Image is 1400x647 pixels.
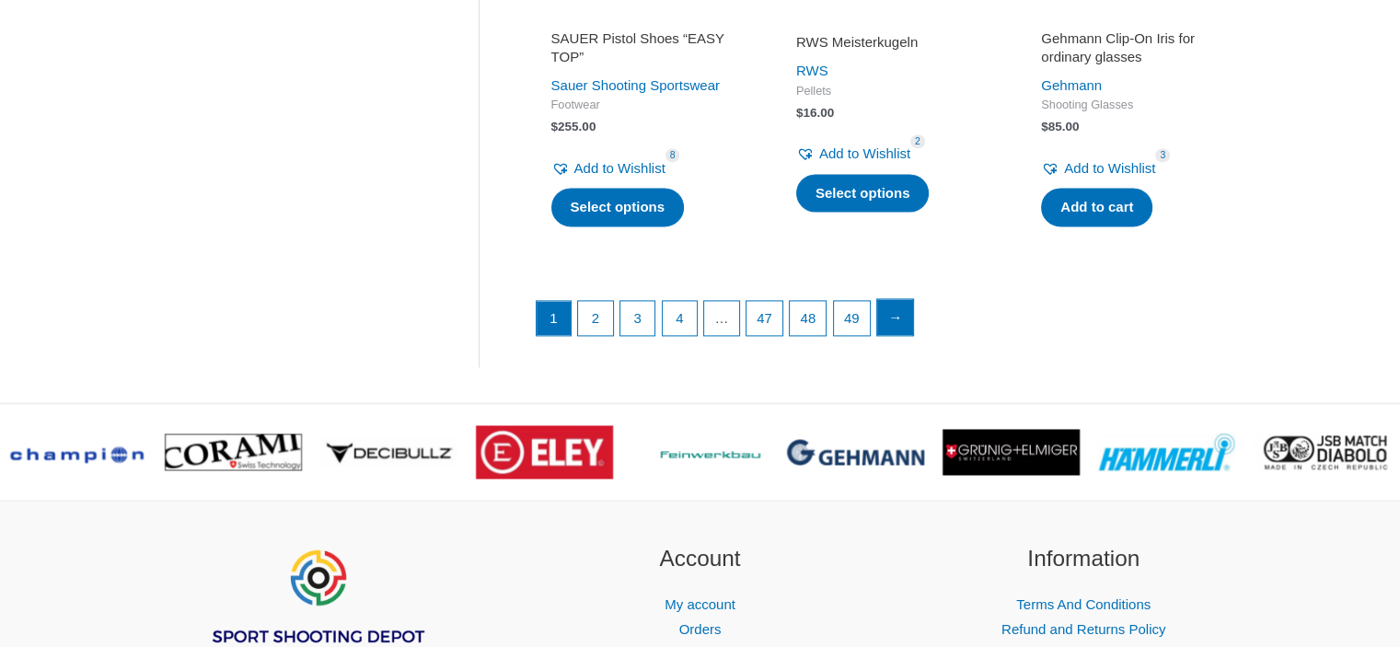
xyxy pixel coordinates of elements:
span: 8 [665,148,680,162]
a: Page 47 [746,301,782,336]
a: RWS [796,63,828,78]
a: Page 2 [578,301,613,336]
a: Add to cart: “Gehmann Clip-On Iris for ordinary glasses” [1041,188,1152,226]
a: Page 48 [790,301,826,336]
a: Orders [679,621,722,637]
a: Gehmann [1041,77,1102,93]
a: → [877,299,914,336]
h2: Information [915,542,1253,576]
a: Page 49 [834,301,870,336]
bdi: 85.00 [1041,120,1079,133]
iframe: Customer reviews powered by Trustpilot [796,7,989,29]
a: Refund and Returns Policy [1001,621,1165,637]
h2: RWS Meisterkugeln [796,33,989,52]
a: SAUER Pistol Shoes “EASY TOP” [551,29,745,73]
iframe: Customer reviews powered by Trustpilot [1041,7,1234,29]
h2: SAUER Pistol Shoes “EASY TOP” [551,29,745,65]
span: Add to Wishlist [1064,160,1155,176]
span: Add to Wishlist [574,160,665,176]
a: Add to Wishlist [551,156,665,181]
span: Footwear [551,98,745,113]
span: … [704,301,739,336]
a: Terms And Conditions [1016,596,1151,612]
span: Page 1 [537,301,572,336]
a: Add to Wishlist [1041,156,1155,181]
span: $ [796,106,804,120]
a: Gehmann Clip-On Iris for ordinary glasses [1041,29,1234,73]
a: Add to Wishlist [796,141,910,167]
a: Select options for “SAUER Pistol Shoes "EASY TOP"” [551,188,685,226]
span: $ [1041,120,1048,133]
span: 2 [910,134,925,148]
a: Sauer Shooting Sportswear [551,77,720,93]
img: brand logo [476,425,613,479]
span: $ [551,120,559,133]
h2: Account [531,542,869,576]
span: 3 [1155,148,1170,162]
span: Pellets [796,84,989,99]
span: Shooting Glasses [1041,98,1234,113]
h2: Gehmann Clip-On Iris for ordinary glasses [1041,29,1234,65]
nav: Product Pagination [535,298,1252,346]
bdi: 255.00 [551,120,596,133]
a: RWS Meisterkugeln [796,33,989,58]
iframe: Customer reviews powered by Trustpilot [551,7,745,29]
bdi: 16.00 [796,106,834,120]
span: Add to Wishlist [819,145,910,161]
a: Page 3 [620,301,655,336]
a: Page 4 [663,301,698,336]
a: My account [665,596,735,612]
a: Select options for “RWS Meisterkugeln” [796,174,930,213]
